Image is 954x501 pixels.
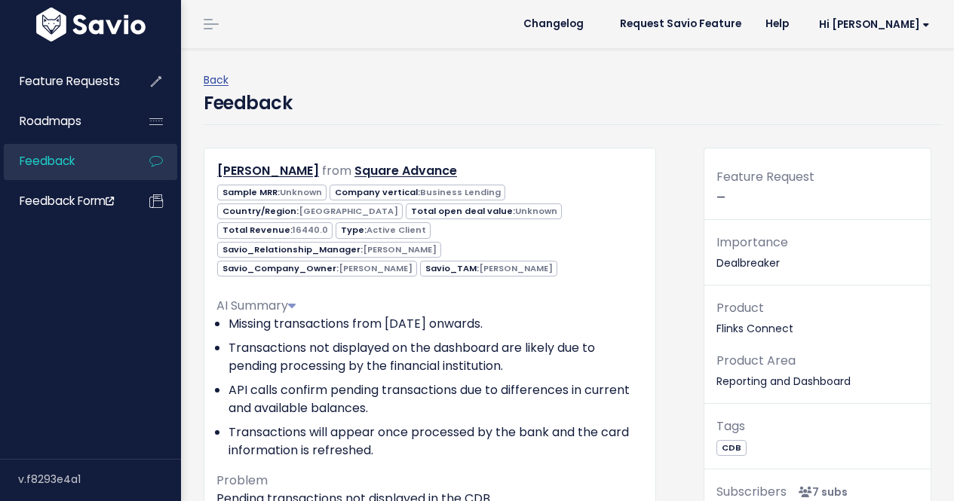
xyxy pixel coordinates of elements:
span: [PERSON_NAME] [363,243,437,255]
a: Feedback form [4,184,125,218]
span: Feature Request [716,168,814,185]
a: Square Advance [354,162,457,179]
a: CDB [716,439,746,454]
span: Subscribers [716,483,787,500]
span: Tags [716,417,745,435]
span: Type: [336,222,431,238]
span: Company vertical: [330,185,505,200]
a: Feedback [4,144,125,179]
p: Flinks Connect [716,298,919,338]
a: [PERSON_NAME] [217,162,319,179]
span: Sample MRR: [217,185,327,200]
span: Feedback [20,153,75,169]
a: Feature Requests [4,64,125,99]
span: [PERSON_NAME] [339,262,413,274]
span: AI Summary [216,297,296,314]
span: Roadmaps [20,113,81,129]
span: Country/Region: [217,203,403,219]
a: Back [204,72,229,87]
p: Reporting and Dashboard [716,350,919,391]
span: Changelog [523,19,584,29]
h4: Feedback [204,90,292,117]
span: [PERSON_NAME] [479,262,553,274]
span: Business Lending [420,186,501,198]
span: Savio_Company_Owner: [217,261,417,276]
span: Product Area [716,352,796,369]
a: Help [753,13,801,35]
a: Roadmaps [4,104,125,139]
span: [GEOGRAPHIC_DATA] [299,205,398,217]
span: Feature Requests [20,73,120,89]
div: v.f8293e4a1 [18,460,181,499]
li: Transactions will appear once processed by the bank and the card information is refreshed. [229,423,643,460]
span: Savio_Relationship_Manager: [217,242,441,258]
span: Total Revenue: [217,222,333,238]
span: Active Client [367,224,426,236]
div: — [704,166,931,220]
span: Problem [216,472,268,489]
li: Transactions not displayed on the dashboard are likely due to pending processing by the financial... [229,339,643,375]
span: 16440.0 [293,224,328,236]
span: from [322,162,351,179]
span: Savio_TAM: [420,261,557,276]
span: Unknown [280,186,322,198]
span: <p><strong>Subscribers</strong><br><br> - Sara Ahmad<br> - Frederic Nostrome<br> - Hessam Abbasi<... [793,484,848,499]
p: Dealbreaker [716,232,919,273]
span: Importance [716,234,788,251]
span: Unknown [515,205,557,217]
img: logo-white.9d6f32f41409.svg [32,8,149,41]
a: Hi [PERSON_NAME] [801,13,942,36]
span: Product [716,299,764,316]
a: Request Savio Feature [608,13,753,35]
span: Hi [PERSON_NAME] [819,19,930,30]
li: API calls confirm pending transactions due to differences in current and available balances. [229,381,643,417]
li: Missing transactions from [DATE] onwards. [229,315,643,333]
span: Total open deal value: [406,203,562,219]
span: CDB [716,440,746,456]
span: Feedback form [20,193,114,209]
